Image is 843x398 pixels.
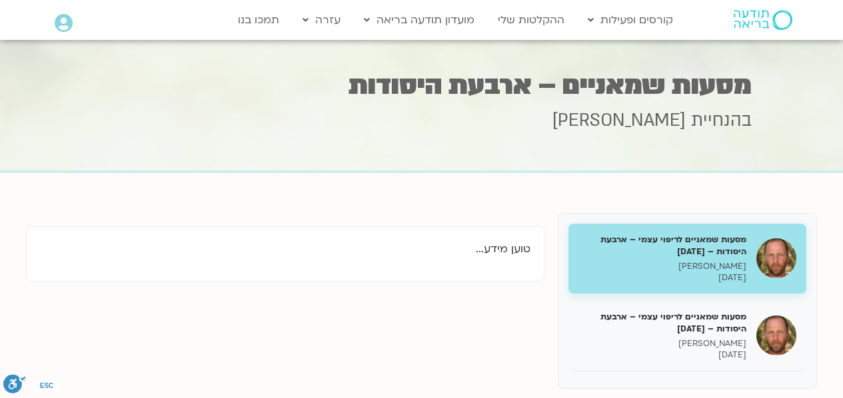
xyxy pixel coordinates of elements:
p: טוען מידע... [40,240,530,258]
img: תודעה בריאה [734,10,792,30]
a: עזרה [296,7,347,33]
a: מועדון תודעה בריאה [357,7,481,33]
h5: מסעות שמאניים לריפוי עצמי – ארבעת היסודות – [DATE] [578,311,746,335]
a: קורסים ופעילות [581,7,680,33]
h1: מסעות שמאניים – ארבעת היסודות [92,73,752,99]
p: [PERSON_NAME] [578,261,746,272]
p: [DATE] [578,272,746,284]
a: ההקלטות שלי [491,7,571,33]
a: תמכו בנו [231,7,286,33]
h5: מסעות שמאניים לריפוי עצמי – ארבעת היסודות – [DATE] [578,234,746,258]
span: בהנחיית [691,108,752,132]
p: [PERSON_NAME] [578,338,746,349]
img: מסעות שמאניים לריפוי עצמי – ארבעת היסודות – 1.9.25 [756,238,796,278]
img: מסעות שמאניים לריפוי עצמי – ארבעת היסודות – 8.9.25 [756,315,796,355]
p: [DATE] [578,349,746,361]
span: [PERSON_NAME] [552,108,686,132]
